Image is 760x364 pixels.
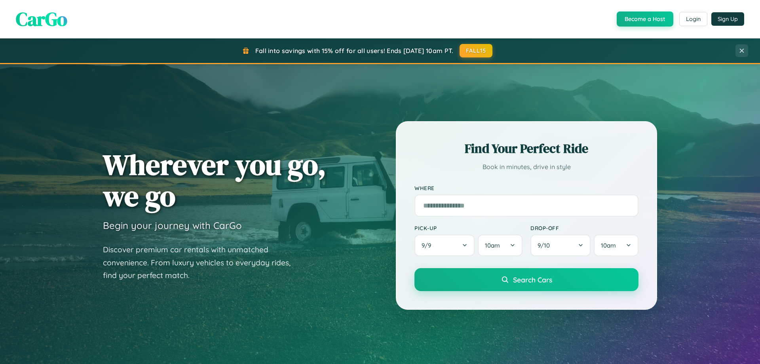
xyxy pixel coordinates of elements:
[414,268,638,291] button: Search Cars
[460,44,493,57] button: FALL15
[478,234,522,256] button: 10am
[16,6,67,32] span: CarGo
[679,12,707,26] button: Login
[530,225,638,231] label: Drop-off
[414,234,475,256] button: 9/9
[414,225,522,231] label: Pick-up
[255,47,454,55] span: Fall into savings with 15% off for all users! Ends [DATE] 10am PT.
[617,11,673,27] button: Become a Host
[601,242,616,249] span: 10am
[103,219,242,231] h3: Begin your journey with CarGo
[414,185,638,191] label: Where
[594,234,638,256] button: 10am
[538,242,554,249] span: 9 / 10
[414,140,638,157] h2: Find Your Perfect Ride
[513,275,552,284] span: Search Cars
[485,242,500,249] span: 10am
[103,149,326,212] h1: Wherever you go, we go
[711,12,744,26] button: Sign Up
[103,243,301,282] p: Discover premium car rentals with unmatched convenience. From luxury vehicles to everyday rides, ...
[530,234,591,256] button: 9/10
[414,161,638,173] p: Book in minutes, drive in style
[422,242,435,249] span: 9 / 9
